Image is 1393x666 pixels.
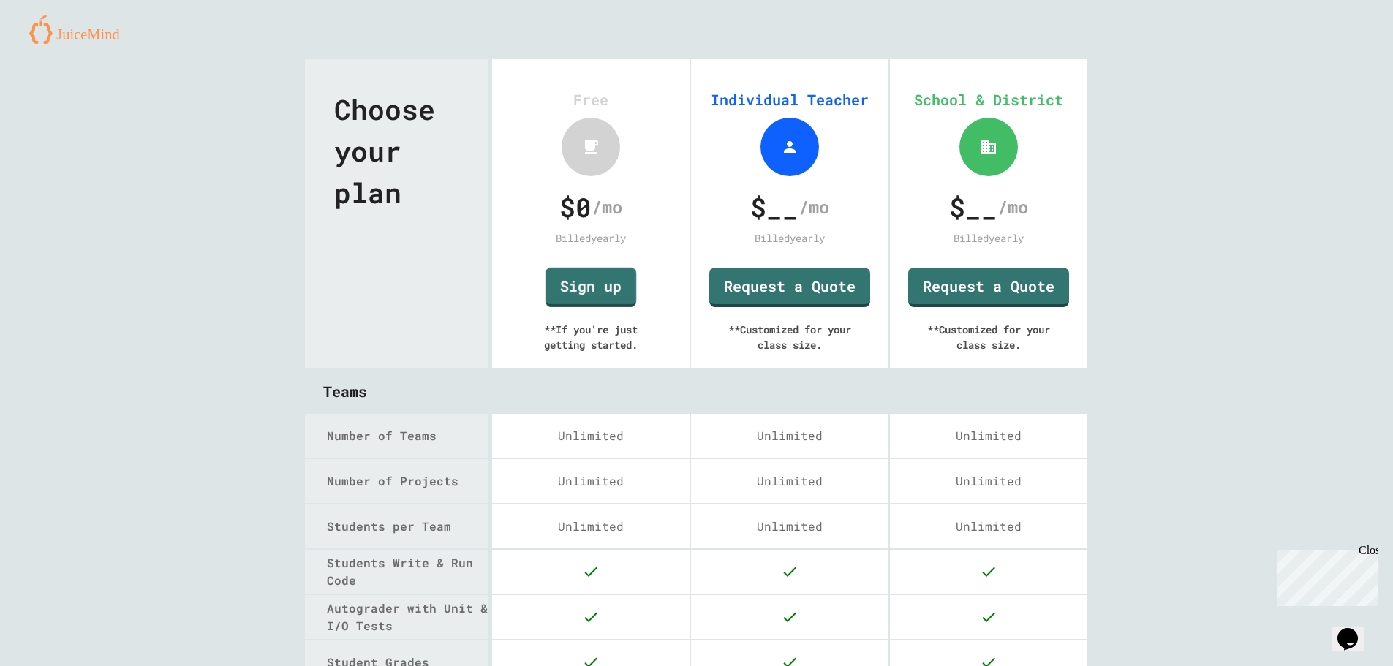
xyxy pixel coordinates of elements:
[750,187,799,227] span: $ __
[305,59,488,368] div: Choose your plan
[890,414,1087,458] div: Unlimited
[706,230,874,246] div: Billed yearly
[327,472,488,490] div: Number of Projects
[709,268,870,307] a: Request a Quote
[507,307,675,367] div: ** If you're just getting started.
[908,187,1069,227] div: /mo
[949,187,997,227] span: $ __
[546,268,636,307] a: Sign up
[492,504,690,548] div: Unlimited
[507,230,675,246] div: Billed yearly
[1272,544,1378,606] iframe: chat widget
[559,187,592,227] span: $ 0
[905,88,1073,110] div: School & District
[510,187,671,227] div: /mo
[492,414,690,458] div: Unlimited
[1332,608,1378,651] iframe: chat widget
[492,459,690,503] div: Unlimited
[327,554,488,589] div: Students Write & Run Code
[691,414,888,458] div: Unlimited
[691,459,888,503] div: Unlimited
[890,459,1087,503] div: Unlimited
[905,230,1073,246] div: Billed yearly
[327,518,488,535] div: Students per Team
[29,15,131,44] img: logo-orange.svg
[691,504,888,548] div: Unlimited
[706,88,874,110] div: Individual Teacher
[908,268,1069,307] a: Request a Quote
[327,599,488,635] div: Autograder with Unit & I/O Tests
[327,427,488,444] div: Number of Teams
[507,88,675,110] div: Free
[890,504,1087,548] div: Unlimited
[305,369,1088,413] div: Teams
[709,187,870,227] div: /mo
[6,6,101,93] div: Chat with us now!Close
[706,307,874,367] div: ** Customized for your class size.
[905,307,1073,367] div: ** Customized for your class size.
